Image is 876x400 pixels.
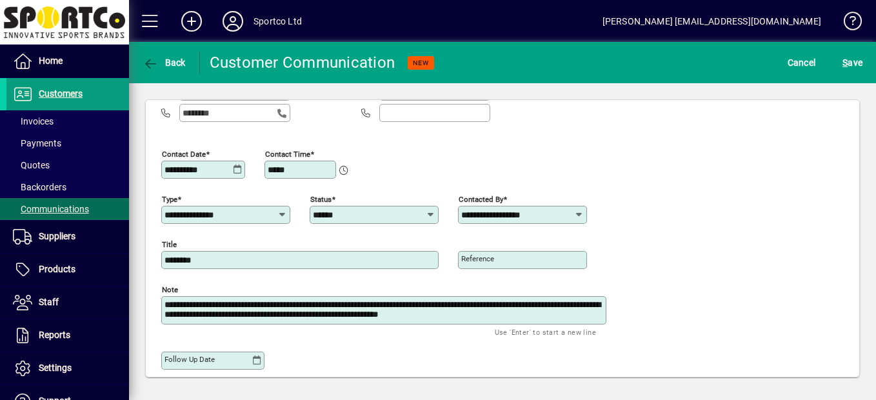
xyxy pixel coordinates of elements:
[6,221,129,253] a: Suppliers
[6,154,129,176] a: Quotes
[162,149,206,158] mat-label: Contact date
[6,132,129,154] a: Payments
[39,297,59,307] span: Staff
[162,194,177,203] mat-label: Type
[39,264,75,274] span: Products
[6,319,129,352] a: Reports
[164,355,215,364] mat-label: Follow up date
[13,182,66,192] span: Backorders
[839,51,866,74] button: Save
[6,352,129,385] a: Settings
[6,254,129,286] a: Products
[6,198,129,220] a: Communications
[13,160,50,170] span: Quotes
[788,52,816,73] span: Cancel
[39,231,75,241] span: Suppliers
[162,239,177,248] mat-label: Title
[13,138,61,148] span: Payments
[254,11,302,32] div: Sportco Ltd
[6,286,129,319] a: Staff
[171,10,212,33] button: Add
[842,52,862,73] span: ave
[39,55,63,66] span: Home
[139,51,189,74] button: Back
[6,110,129,132] a: Invoices
[6,45,129,77] a: Home
[602,11,821,32] div: [PERSON_NAME] [EMAIL_ADDRESS][DOMAIN_NAME]
[39,330,70,340] span: Reports
[842,57,848,68] span: S
[834,3,860,45] a: Knowledge Base
[495,325,596,339] mat-hint: Use 'Enter' to start a new line
[461,254,494,263] mat-label: Reference
[6,176,129,198] a: Backorders
[39,363,72,373] span: Settings
[784,51,819,74] button: Cancel
[459,194,503,203] mat-label: Contacted by
[413,59,429,67] span: NEW
[129,51,200,74] app-page-header-button: Back
[39,88,83,99] span: Customers
[265,149,310,158] mat-label: Contact time
[210,52,395,73] div: Customer Communication
[143,57,186,68] span: Back
[310,194,332,203] mat-label: Status
[13,116,54,126] span: Invoices
[13,204,89,214] span: Communications
[212,10,254,33] button: Profile
[162,285,178,294] mat-label: Note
